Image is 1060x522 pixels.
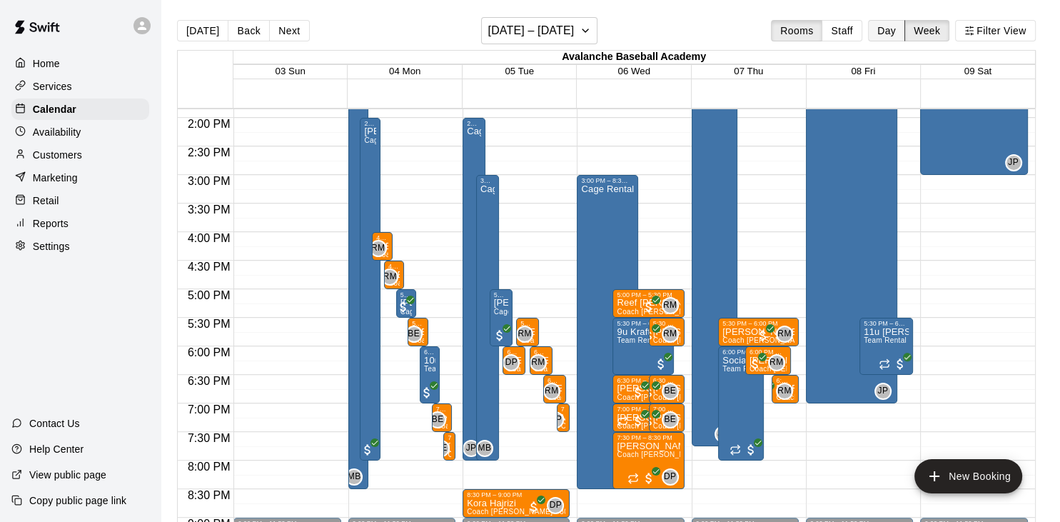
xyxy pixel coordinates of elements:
[550,498,562,513] span: DP
[1011,154,1022,171] span: Justin Pannell
[772,375,799,403] div: 6:30 PM – 7:00 PM: Haley Andrews
[552,411,564,428] span: Dawson Petree
[543,375,566,403] div: 6:30 PM – 7:00 PM: Coach Rick - 30 minutes
[667,297,679,314] span: Rick McCleskey
[722,336,852,344] span: Coach [PERSON_NAME] - 30 minutes
[476,440,493,457] div: Mike Boyd
[29,493,126,508] p: Copy public page link
[11,121,149,143] div: Availability
[184,461,234,473] span: 8:00 PM
[756,328,770,343] span: All customers have paid
[494,291,508,298] div: 5:00 PM – 6:00 PM
[782,383,793,400] span: Rick McCleskey
[360,443,375,457] span: All customers have paid
[722,365,832,373] span: Team Rental - 2 Cages Together
[667,468,679,486] span: Dawson Petree
[964,66,992,76] button: 09 Sat
[822,20,862,41] button: Staff
[11,167,149,189] div: Marketing
[617,451,743,458] span: Coach [PERSON_NAME] - 60 Minute
[443,432,455,461] div: 7:30 PM – 8:00 PM: Coach Brandon - 30 minutes
[776,326,793,343] div: Rick McCleskey
[642,386,656,400] span: All customers have paid
[617,66,650,76] button: 06 Wed
[617,320,669,327] div: 5:30 PM – 6:30 PM
[505,66,534,76] span: 05 Tue
[184,489,234,501] span: 8:30 PM
[388,263,400,270] div: 4:30 PM – 5:00 PM
[782,326,793,343] span: Rick McCleskey
[631,414,645,428] span: All customers have paid
[370,240,387,257] div: Rick McCleskey
[642,300,656,314] span: All customers have paid
[11,53,149,74] a: Home
[184,318,234,330] span: 5:30 PM
[432,403,452,432] div: 7:00 PM – 7:30 PM: Coach Brandon - 30 minutes
[664,413,676,427] span: BE
[29,416,80,431] p: Contact Us
[468,440,480,457] span: Justin Pannell
[617,416,628,427] span: Recurring event
[412,320,423,327] div: 5:30 PM – 6:00 PM
[617,308,747,316] span: Coach [PERSON_NAME] - 30 minutes
[11,99,149,120] div: Calendar
[692,89,737,446] div: 1:30 PM – 7:45 PM: Cage Rental - Hitting Lane
[864,336,974,344] span: Team Rental - 2 Cages Together
[408,318,428,346] div: 5:30 PM – 6:00 PM: Coach Brandon - 30 minutes
[184,432,234,444] span: 7:30 PM
[376,234,388,241] div: 4:00 PM – 4:30 PM
[531,356,545,370] span: RM
[184,346,234,358] span: 6:00 PM
[29,442,84,456] p: Help Center
[33,239,70,254] p: Settings
[718,346,764,461] div: 6:00 PM – 8:00 PM: Team Rental - 2 Cages Together
[715,426,732,443] div: Justin Pannell
[749,348,787,356] div: 6:00 PM – 6:30 PM
[11,144,149,166] a: Customers
[387,268,398,286] span: Rick McCleskey
[360,118,380,461] div: 2:00 PM – 8:00 PM: Cage Rental - Hitting Lane
[184,204,234,216] span: 3:30 PM
[874,383,892,400] div: Justin Pannell
[184,146,234,159] span: 2:30 PM
[547,377,562,384] div: 6:30 PM – 7:00 PM
[617,291,680,298] div: 5:00 PM – 5:30 PM
[438,440,450,457] span: Brandon Epperson
[184,232,234,244] span: 4:00 PM
[748,357,762,371] span: All customers have paid
[480,177,495,184] div: 3:00 PM – 8:00 PM
[745,346,791,375] div: 6:00 PM – 6:30 PM: Coach Rick - 30 minutes
[508,354,520,371] span: Dawson Petree
[649,375,685,403] div: 6:30 PM – 7:00 PM: Coach Brandon - 30 minutes
[561,406,566,413] div: 7:00 PM – 7:30 PM
[184,118,234,130] span: 2:00 PM
[493,328,507,343] span: All customers have paid
[396,289,416,318] div: 5:00 PM – 5:30 PM: Cage Rental - Hitting Lane
[33,79,72,94] p: Services
[577,175,637,489] div: 3:00 PM – 8:30 PM: Cage Rental - Hitting Lane
[375,240,387,257] span: Rick McCleskey
[351,468,363,486] span: Mike Boyd
[463,489,570,518] div: 8:30 PM – 9:00 PM: Kora Hajrizi
[389,66,420,76] button: 04 Mon
[233,51,1035,64] div: Avalanche Baseball Academy
[774,354,785,371] span: Rick McCleskey
[435,411,446,428] span: Brandon Epperson
[348,470,361,484] span: MB
[481,17,597,44] button: [DATE] – [DATE]
[851,66,875,76] button: 08 Fri
[184,261,234,273] span: 4:30 PM
[543,383,560,400] div: Rick McCleskey
[432,413,444,427] span: BE
[627,473,639,484] span: Recurring event
[653,406,680,413] div: 7:00 PM – 7:30 PM
[777,327,791,341] span: RM
[877,384,888,398] span: JP
[420,386,434,400] span: All customers have paid
[11,190,149,211] a: Retail
[879,358,890,370] span: Recurring event
[476,175,499,461] div: 3:00 PM – 8:00 PM: Cage Rental - Hitting Lane
[11,76,149,97] a: Services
